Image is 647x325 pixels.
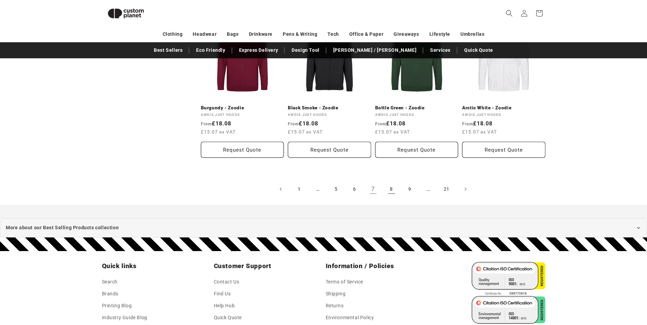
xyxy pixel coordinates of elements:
[102,3,150,24] img: Custom Planet
[102,300,132,312] a: Printing Blog
[327,28,339,40] a: Tech
[201,105,284,111] a: Burgundy - Zoodie
[214,300,235,312] a: Help Hub
[394,28,419,40] a: Giveaways
[326,288,346,300] a: Shipping
[462,105,545,111] a: Arctic White - Zoodie
[150,44,186,56] a: Best Sellers
[102,278,118,288] a: Search
[366,182,381,197] a: Page 7
[326,262,433,270] h2: Information / Policies
[102,288,119,300] a: Brands
[375,142,458,158] button: Request Quote
[460,28,484,40] a: Umbrellas
[472,262,545,296] img: ISO 9001 Certified
[214,278,239,288] a: Contact Us
[461,44,497,56] a: Quick Quote
[439,182,454,197] a: Page 21
[427,44,454,56] a: Services
[402,182,417,197] a: Page 9
[193,44,229,56] a: Eco Friendly
[236,44,282,56] a: Express Delivery
[458,182,473,197] a: Next page
[214,312,242,324] a: Quick Quote
[6,223,119,232] span: More about our Best Selling Products collection
[326,278,364,288] a: Terms of Service
[384,182,399,197] a: Page 8
[201,182,545,197] nav: Pagination
[330,44,420,56] a: [PERSON_NAME] / [PERSON_NAME]
[249,28,273,40] a: Drinkware
[163,28,183,40] a: Clothing
[292,182,307,197] a: Page 1
[502,6,517,21] summary: Search
[310,182,325,197] span: …
[347,182,362,197] a: Page 6
[193,28,217,40] a: Headwear
[283,28,317,40] a: Pens & Writing
[201,142,284,158] button: Request Quote
[375,105,458,111] a: Bottle Green - Zoodie
[349,28,383,40] a: Office & Paper
[326,312,374,324] a: Environmental Policy
[533,251,647,325] iframe: Chat Widget
[421,182,436,197] span: …
[214,262,322,270] h2: Customer Support
[326,300,344,312] a: Returns
[227,28,238,40] a: Bags
[214,288,231,300] a: Find Us
[329,182,344,197] a: Page 5
[274,182,289,197] a: Previous page
[288,142,371,158] button: Request Quote
[288,105,371,111] a: Black Smoke - Zoodie
[102,312,147,324] a: Industry Guide Blog
[288,44,323,56] a: Design Tool
[429,28,450,40] a: Lifestyle
[462,142,545,158] button: Request Quote
[102,262,210,270] h2: Quick links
